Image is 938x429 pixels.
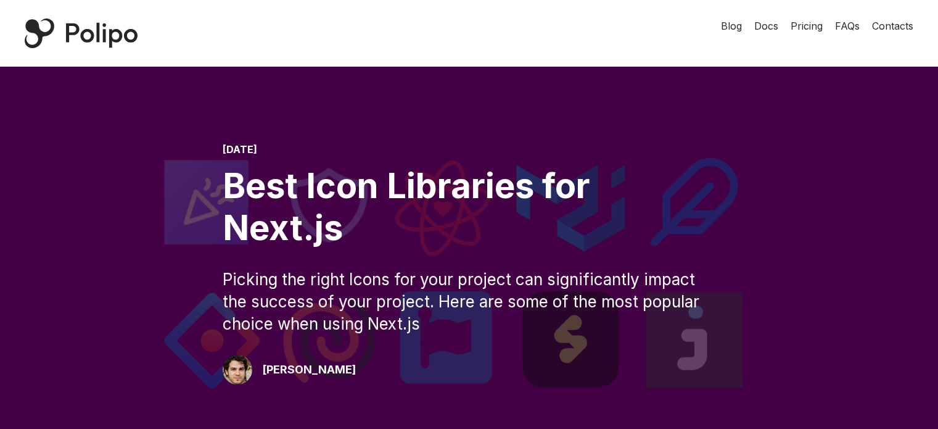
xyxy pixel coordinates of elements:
[721,19,742,33] a: Blog
[754,20,778,32] span: Docs
[872,19,913,33] a: Contacts
[223,355,252,385] img: Giorgio Pari Polipo
[262,361,356,378] div: [PERSON_NAME]
[223,269,716,335] div: Picking the right Icons for your project can significantly impact the success of your project. He...
[754,19,778,33] a: Docs
[721,20,742,32] span: Blog
[223,165,716,248] div: Best Icon Libraries for Next.js
[872,20,913,32] span: Contacts
[791,20,823,32] span: Pricing
[791,19,823,33] a: Pricing
[223,143,257,156] time: [DATE]
[835,19,860,33] a: FAQs
[835,20,860,32] span: FAQs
